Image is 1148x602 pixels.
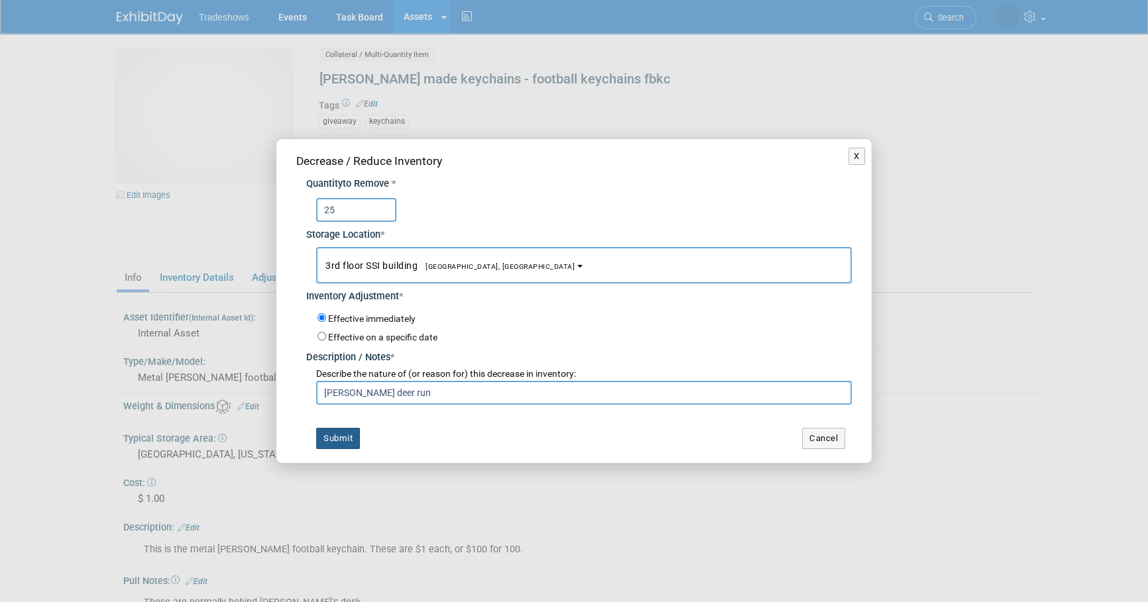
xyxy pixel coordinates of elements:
span: Decrease / Reduce Inventory [296,154,442,168]
div: Description / Notes [306,344,852,365]
div: Inventory Adjustment [306,283,852,304]
button: Cancel [802,428,845,449]
button: Submit [316,428,360,449]
span: 3rd floor SSI building [325,260,575,271]
label: Effective on a specific date [328,332,437,342]
div: Quantity [306,177,852,191]
span: to Remove [343,178,389,189]
button: 3rd floor SSI building[GEOGRAPHIC_DATA], [GEOGRAPHIC_DATA] [316,247,852,283]
span: Describe the nature of (or reason for) this decrease in inventory: [316,368,576,379]
div: Storage Location [306,222,852,242]
label: Effective immediately [328,313,416,326]
button: X [848,148,865,165]
span: [GEOGRAPHIC_DATA], [GEOGRAPHIC_DATA] [418,262,575,271]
